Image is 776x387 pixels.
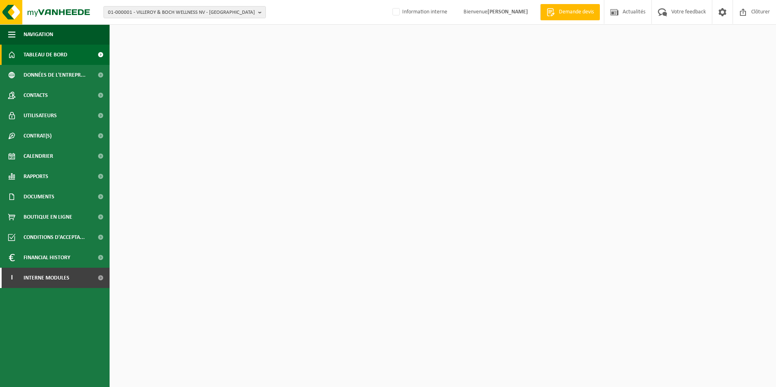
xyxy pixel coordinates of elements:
[24,227,85,247] span: Conditions d'accepta...
[24,247,70,268] span: Financial History
[24,166,48,187] span: Rapports
[391,6,447,18] label: Information interne
[487,9,528,15] strong: [PERSON_NAME]
[24,85,48,105] span: Contacts
[24,45,67,65] span: Tableau de bord
[24,268,69,288] span: Interne modules
[24,105,57,126] span: Utilisateurs
[8,268,15,288] span: I
[557,8,596,16] span: Demande devis
[108,6,255,19] span: 01-000001 - VILLEROY & BOCH WELLNESS NV - [GEOGRAPHIC_DATA]
[24,146,53,166] span: Calendrier
[24,187,54,207] span: Documents
[103,6,266,18] button: 01-000001 - VILLEROY & BOCH WELLNESS NV - [GEOGRAPHIC_DATA]
[540,4,600,20] a: Demande devis
[24,207,72,227] span: Boutique en ligne
[24,126,52,146] span: Contrat(s)
[24,24,53,45] span: Navigation
[24,65,86,85] span: Données de l'entrepr...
